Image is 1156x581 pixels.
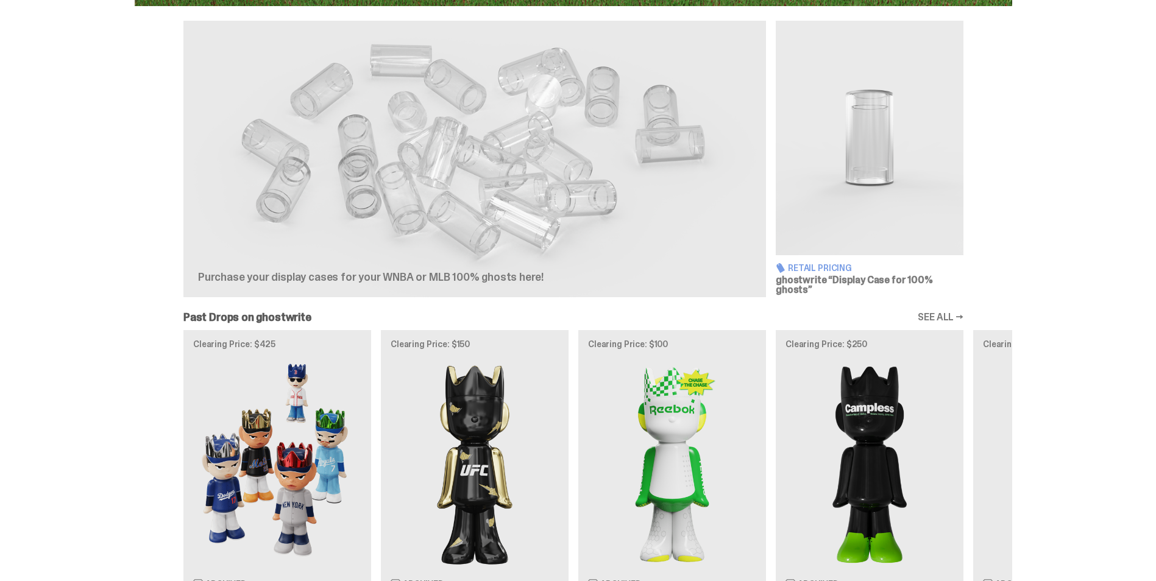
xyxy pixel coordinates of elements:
[918,312,963,322] a: SEE ALL →
[193,340,361,348] p: Clearing Price: $425
[776,275,963,295] h3: ghostwrite “Display Case for 100% ghosts”
[983,358,1151,568] img: Schrödinger's ghost: Orange Vibe
[588,358,756,568] img: Court Victory
[391,340,559,348] p: Clearing Price: $150
[588,340,756,348] p: Clearing Price: $100
[776,21,963,255] img: Display Case for 100% ghosts
[391,358,559,568] img: Ruby
[788,264,852,272] span: Retail Pricing
[785,358,954,568] img: Campless
[183,312,311,323] h2: Past Drops on ghostwrite
[983,340,1151,348] p: Clearing Price: $150
[785,340,954,348] p: Clearing Price: $250
[776,21,963,297] a: Display Case for 100% ghosts Retail Pricing
[193,358,361,568] img: Game Face (2025)
[198,272,588,283] p: Purchase your display cases for your WNBA or MLB 100% ghosts here!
